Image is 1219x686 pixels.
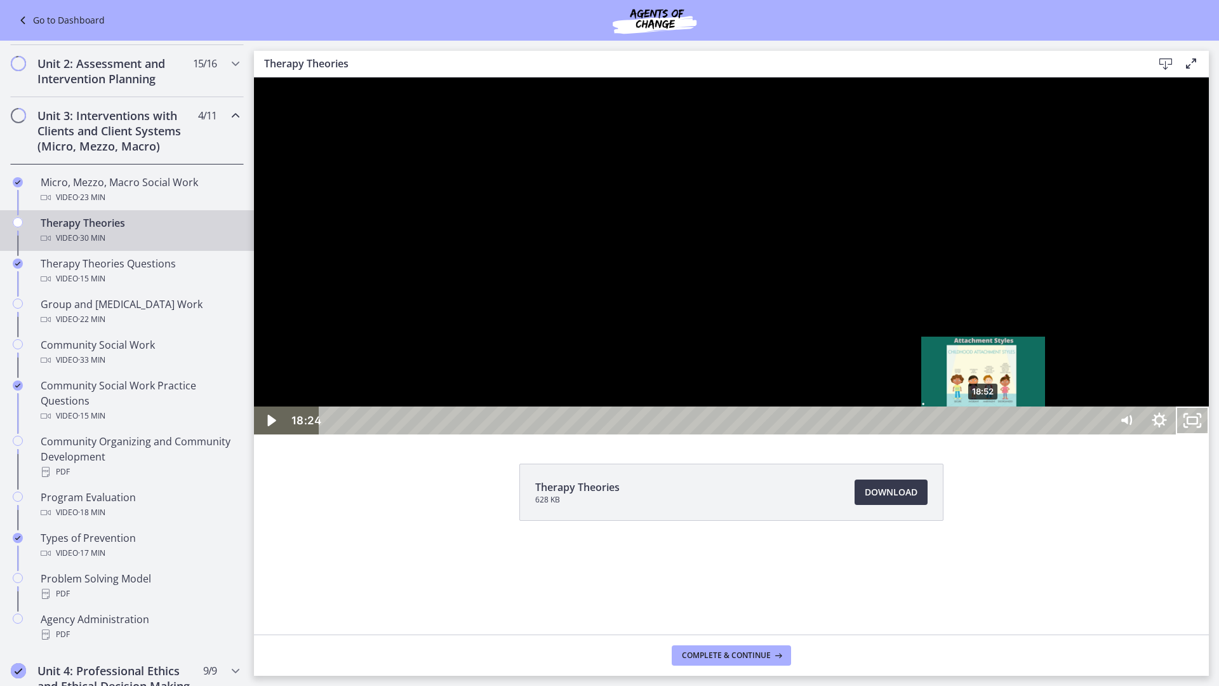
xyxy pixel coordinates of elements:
[78,231,105,246] span: · 30 min
[922,329,955,357] button: Unfullscreen
[578,5,731,36] img: Agents of Change
[535,495,620,505] span: 628 KB
[41,312,239,327] div: Video
[672,645,791,666] button: Complete & continue
[41,505,239,520] div: Video
[78,505,105,520] span: · 18 min
[13,533,23,543] i: Completed
[41,337,239,368] div: Community Social Work
[855,480,928,505] a: Download
[41,627,239,642] div: PDF
[78,408,105,424] span: · 15 min
[78,190,105,205] span: · 23 min
[41,530,239,561] div: Types of Prevention
[41,297,239,327] div: Group and [MEDICAL_DATA] Work
[865,485,917,500] span: Download
[78,546,105,561] span: · 17 min
[856,329,889,357] button: Mute
[41,612,239,642] div: Agency Administration
[41,256,239,286] div: Therapy Theories Questions
[13,259,23,269] i: Completed
[78,312,105,327] span: · 22 min
[41,175,239,205] div: Micro, Mezzo, Macro Social Work
[41,231,239,246] div: Video
[198,108,216,123] span: 4 / 11
[41,586,239,602] div: PDF
[41,571,239,602] div: Problem Solving Model
[682,650,771,661] span: Complete & continue
[15,13,105,28] a: Go to Dashboard
[11,663,26,678] i: Completed
[13,177,23,187] i: Completed
[264,56,1133,71] h3: Therapy Theories
[41,434,239,480] div: Community Organizing and Community Development
[41,546,239,561] div: Video
[41,215,239,246] div: Therapy Theories
[78,353,105,368] span: · 33 min
[41,190,239,205] div: Video
[41,271,239,286] div: Video
[203,663,216,678] span: 9 / 9
[41,490,239,520] div: Program Evaluation
[41,353,239,368] div: Video
[37,108,192,154] h2: Unit 3: Interventions with Clients and Client Systems (Micro, Mezzo, Macro)
[13,380,23,391] i: Completed
[37,56,192,86] h2: Unit 2: Assessment and Intervention Planning
[41,464,239,480] div: PDF
[41,408,239,424] div: Video
[889,329,922,357] button: Show settings menu
[193,56,216,71] span: 15 / 16
[41,378,239,424] div: Community Social Work Practice Questions
[78,271,105,286] span: · 15 min
[535,480,620,495] span: Therapy Theories
[254,77,1209,434] iframe: Video Lesson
